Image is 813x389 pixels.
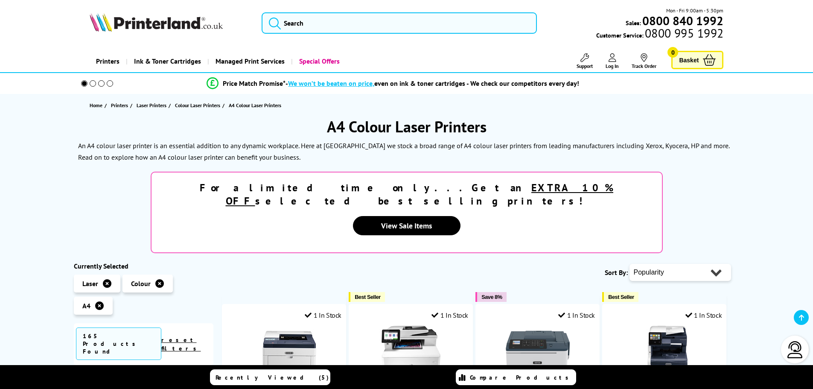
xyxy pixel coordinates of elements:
[642,13,723,29] b: 0800 840 1992
[226,181,614,208] u: EXTRA 10% OFF
[131,279,151,288] span: Colour
[90,101,105,110] a: Home
[667,47,678,58] span: 0
[626,19,641,27] span: Sales:
[596,29,723,39] span: Customer Service:
[431,311,468,319] div: 1 In Stock
[74,262,214,270] div: Currently Selected
[644,29,723,37] span: 0800 995 1992
[207,50,291,72] a: Managed Print Services
[606,63,619,69] span: Log In
[210,369,330,385] a: Recently Viewed (5)
[78,141,729,161] p: An A4 colour laser printer is an essential addition to any dynamic workplace. Here at [GEOGRAPHIC...
[305,311,341,319] div: 1 In Stock
[126,50,207,72] a: Ink & Toner Cartridges
[679,54,699,66] span: Basket
[577,63,593,69] span: Support
[608,294,634,300] span: Best Seller
[632,53,656,69] a: Track Order
[161,336,201,352] a: reset filters
[475,292,506,302] button: Save 8%
[577,53,593,69] a: Support
[175,101,220,110] span: Colour Laser Printers
[90,13,223,32] img: Printerland Logo
[70,76,717,91] li: modal_Promise
[175,101,222,110] a: Colour Laser Printers
[90,13,251,33] a: Printerland Logo
[602,292,638,302] button: Best Seller
[134,50,201,72] span: Ink & Toner Cartridges
[605,268,628,277] span: Sort By:
[353,216,460,235] a: View Sale Items
[216,374,329,381] span: Recently Viewed (5)
[787,341,804,358] img: user-headset-light.svg
[666,6,723,15] span: Mon - Fri 9:00am - 5:30pm
[223,79,286,88] span: Price Match Promise*
[456,369,576,385] a: Compare Products
[286,79,579,88] div: - even on ink & toner cartridges - We check our competitors every day!
[558,311,595,319] div: 1 In Stock
[606,53,619,69] a: Log In
[76,328,161,360] span: 165 Products Found
[137,101,169,110] a: Laser Printers
[671,51,723,69] a: Basket 0
[288,79,374,88] span: We won’t be beaten on price,
[641,17,723,25] a: 0800 840 1992
[82,301,90,310] span: A4
[200,181,613,208] strong: For a limited time only...Get an selected best selling printers!
[90,50,126,72] a: Printers
[355,294,381,300] span: Best Seller
[111,101,128,110] span: Printers
[82,279,98,288] span: Laser
[74,117,740,137] h1: A4 Colour Laser Printers
[685,311,722,319] div: 1 In Stock
[137,101,166,110] span: Laser Printers
[111,101,130,110] a: Printers
[229,102,281,108] span: A4 Colour Laser Printers
[291,50,346,72] a: Special Offers
[262,12,537,34] input: Search
[481,294,502,300] span: Save 8%
[470,374,573,381] span: Compare Products
[349,292,385,302] button: Best Seller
